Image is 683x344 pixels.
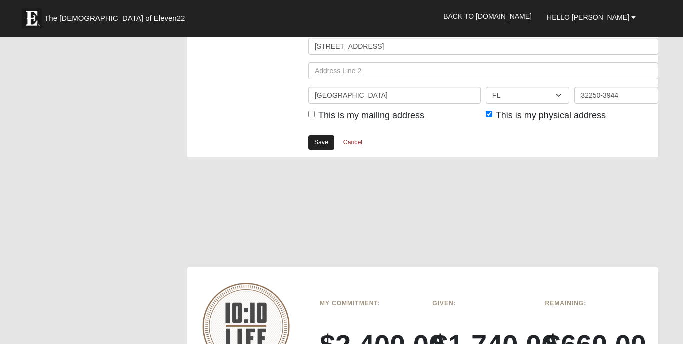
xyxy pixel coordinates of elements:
input: Address Line 2 [308,62,658,79]
h6: Given: [432,300,530,307]
input: City [308,87,481,104]
input: Address Line 1 [308,38,658,55]
span: This is my mailing address [318,110,424,120]
input: This is my mailing address [308,111,315,117]
input: This is my physical address [486,111,492,117]
a: Back to [DOMAIN_NAME] [436,4,539,29]
a: Cancel [337,135,369,150]
span: This is my physical address [496,110,606,120]
a: The [DEMOGRAPHIC_DATA] of Eleven22 [17,3,217,28]
h6: My Commitment: [320,300,417,307]
img: Eleven22 logo [22,8,42,28]
a: Save [308,135,334,150]
span: Hello [PERSON_NAME] [547,13,629,21]
span: The [DEMOGRAPHIC_DATA] of Eleven22 [44,13,185,23]
h6: Remaining: [545,300,643,307]
input: Zip [574,87,658,104]
a: Hello [PERSON_NAME] [539,5,643,30]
